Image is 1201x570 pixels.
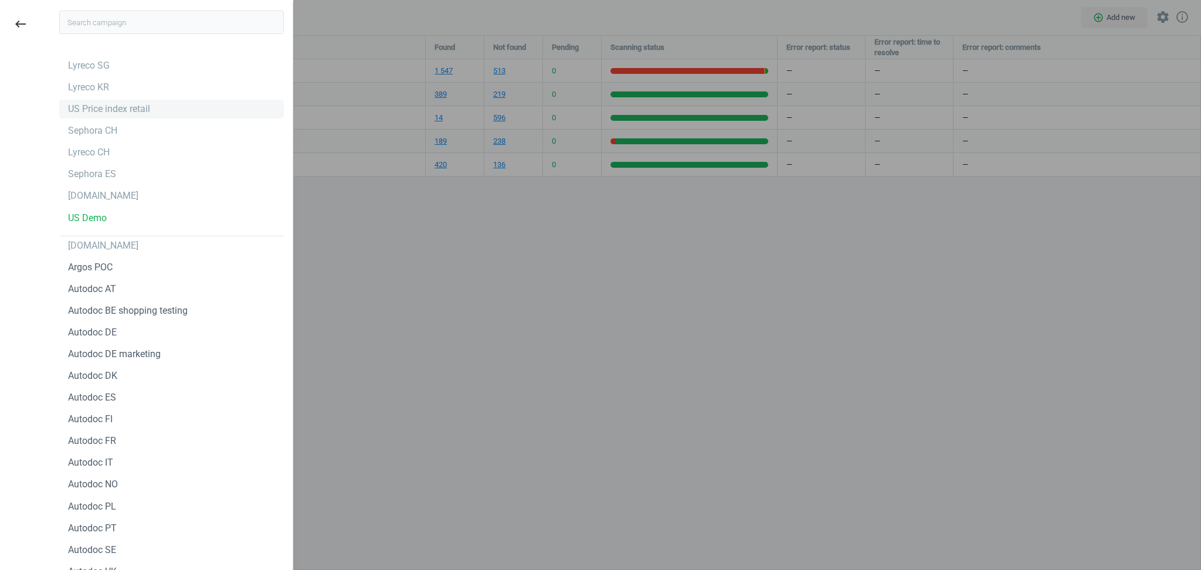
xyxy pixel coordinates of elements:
[68,146,110,159] div: Lyreco CH
[68,369,117,382] div: Autodoc DK
[68,304,188,317] div: Autodoc BE shopping testing
[68,81,109,94] div: Lyreco KR
[68,435,116,447] div: Autodoc FR
[68,239,138,252] div: [DOMAIN_NAME]
[68,456,113,469] div: Autodoc IT
[7,11,34,38] button: keyboard_backspace
[68,189,138,202] div: [DOMAIN_NAME]
[68,522,117,535] div: Autodoc PT
[68,391,116,404] div: Autodoc ES
[68,348,161,361] div: Autodoc DE marketing
[68,326,117,339] div: Autodoc DE
[68,413,113,426] div: Autodoc FI
[68,168,116,181] div: Sephora ES
[68,103,150,116] div: US Price index retail
[68,283,116,296] div: Autodoc AT
[68,261,113,274] div: Argos POC
[68,544,116,557] div: Autodoc SE
[68,500,116,513] div: Autodoc PL
[68,124,117,137] div: Sephora CH
[13,17,28,31] i: keyboard_backspace
[68,478,118,491] div: Autodoc NO
[68,212,107,225] div: US Demo
[68,59,110,72] div: Lyreco SG
[59,11,284,34] input: Search campaign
